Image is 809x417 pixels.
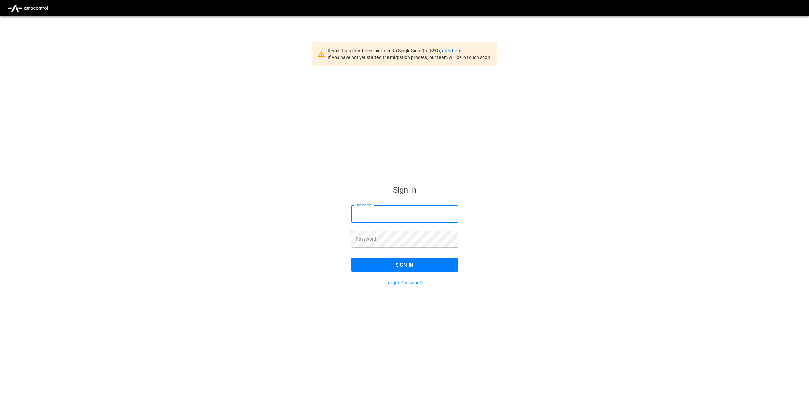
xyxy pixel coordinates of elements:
span: If you have not yet started the migration process, our team will be in touch soon. [328,55,492,60]
label: Username [356,203,371,208]
img: ampcontrol.io logo [5,2,51,14]
p: Forgot Password? [351,280,458,286]
span: If your team has been migrated to Single Sign On (SSO), [328,48,442,53]
h5: Sign In [351,185,458,195]
button: Sign In [351,258,458,272]
a: click here. [442,48,462,53]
